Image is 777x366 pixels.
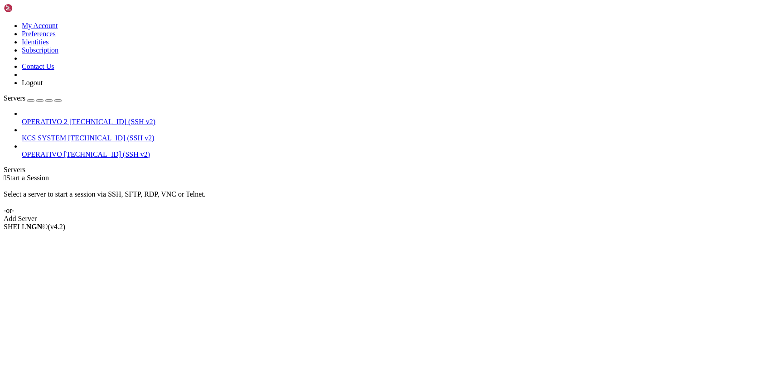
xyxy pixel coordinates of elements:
div: Select a server to start a session via SSH, SFTP, RDP, VNC or Telnet. -or- [4,182,773,215]
span: [TECHNICAL_ID] (SSH v2) [64,150,150,158]
a: Subscription [22,46,58,54]
div: Add Server [4,215,773,223]
span: Servers [4,94,25,102]
span: KCS SYSTEM [22,134,66,142]
li: KCS SYSTEM [TECHNICAL_ID] (SSH v2) [22,126,773,142]
span: [TECHNICAL_ID] (SSH v2) [69,118,155,125]
b: NGN [26,223,43,231]
span: OPERATIVO 2 [22,118,68,125]
a: My Account [22,22,58,29]
a: Identities [22,38,49,46]
a: Logout [22,79,43,87]
li: OPERATIVO 2 [TECHNICAL_ID] (SSH v2) [22,110,773,126]
img: Shellngn [4,4,56,13]
a: OPERATIVO 2 [TECHNICAL_ID] (SSH v2) [22,118,773,126]
div: Servers [4,166,773,174]
span: 4.2.0 [48,223,66,231]
span: SHELL © [4,223,65,231]
a: OPERATIVO [TECHNICAL_ID] (SSH v2) [22,150,773,159]
a: Servers [4,94,62,102]
span: Start a Session [6,174,49,182]
a: KCS SYSTEM [TECHNICAL_ID] (SSH v2) [22,134,773,142]
a: Contact Us [22,63,54,70]
a: Preferences [22,30,56,38]
span:  [4,174,6,182]
span: [TECHNICAL_ID] (SSH v2) [68,134,154,142]
li: OPERATIVO [TECHNICAL_ID] (SSH v2) [22,142,773,159]
span: OPERATIVO [22,150,62,158]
